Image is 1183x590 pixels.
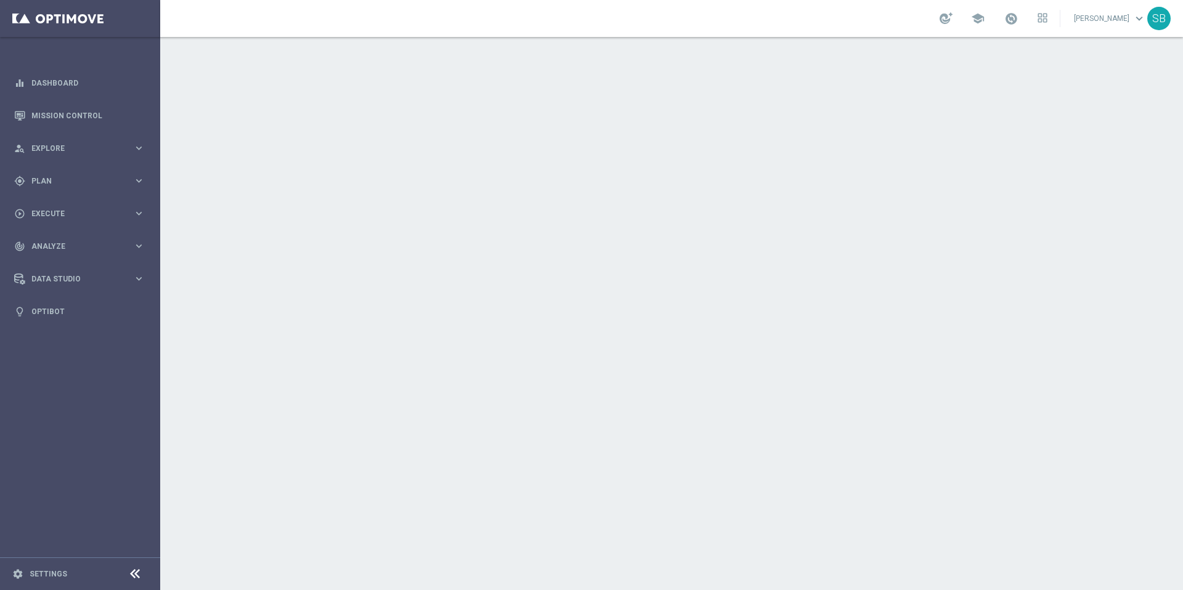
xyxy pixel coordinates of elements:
[14,143,25,154] i: person_search
[1147,7,1171,30] div: SB
[31,145,133,152] span: Explore
[31,67,145,99] a: Dashboard
[14,176,145,186] button: gps_fixed Plan keyboard_arrow_right
[30,570,67,578] a: Settings
[31,210,133,217] span: Execute
[14,241,133,252] div: Analyze
[133,273,145,285] i: keyboard_arrow_right
[14,241,25,252] i: track_changes
[14,176,133,187] div: Plan
[133,208,145,219] i: keyboard_arrow_right
[14,78,145,88] button: equalizer Dashboard
[14,111,145,121] button: Mission Control
[14,307,145,317] button: lightbulb Optibot
[12,568,23,580] i: settings
[31,177,133,185] span: Plan
[1073,9,1147,28] a: [PERSON_NAME]keyboard_arrow_down
[14,241,145,251] button: track_changes Analyze keyboard_arrow_right
[14,208,25,219] i: play_circle_outline
[14,176,25,187] i: gps_fixed
[14,306,25,317] i: lightbulb
[14,99,145,132] div: Mission Control
[971,12,985,25] span: school
[133,142,145,154] i: keyboard_arrow_right
[1132,12,1146,25] span: keyboard_arrow_down
[14,295,145,328] div: Optibot
[14,143,145,153] button: person_search Explore keyboard_arrow_right
[31,99,145,132] a: Mission Control
[14,274,145,284] button: Data Studio keyboard_arrow_right
[14,208,133,219] div: Execute
[133,240,145,252] i: keyboard_arrow_right
[31,295,145,328] a: Optibot
[14,67,145,99] div: Dashboard
[14,273,133,285] div: Data Studio
[31,275,133,283] span: Data Studio
[14,143,133,154] div: Explore
[31,243,133,250] span: Analyze
[14,78,25,89] i: equalizer
[133,175,145,187] i: keyboard_arrow_right
[14,209,145,219] button: play_circle_outline Execute keyboard_arrow_right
